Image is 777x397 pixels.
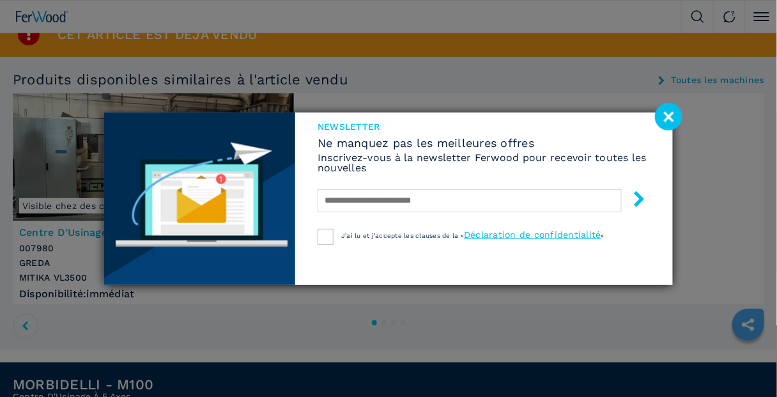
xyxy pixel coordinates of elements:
img: Newsletter image [104,113,295,285]
span: » [601,232,604,239]
a: Déclaration de confidentialité [464,230,601,240]
span: Ne manquez pas les meilleures offres [318,137,650,149]
span: Newsletter [318,122,650,131]
button: submit-button [619,186,647,216]
h6: Inscrivez-vous à la newsletter Ferwood pour recevoir toutes les nouvelles [318,153,650,173]
span: J'ai lu et j'accepte les clauses de la « [341,232,464,239]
